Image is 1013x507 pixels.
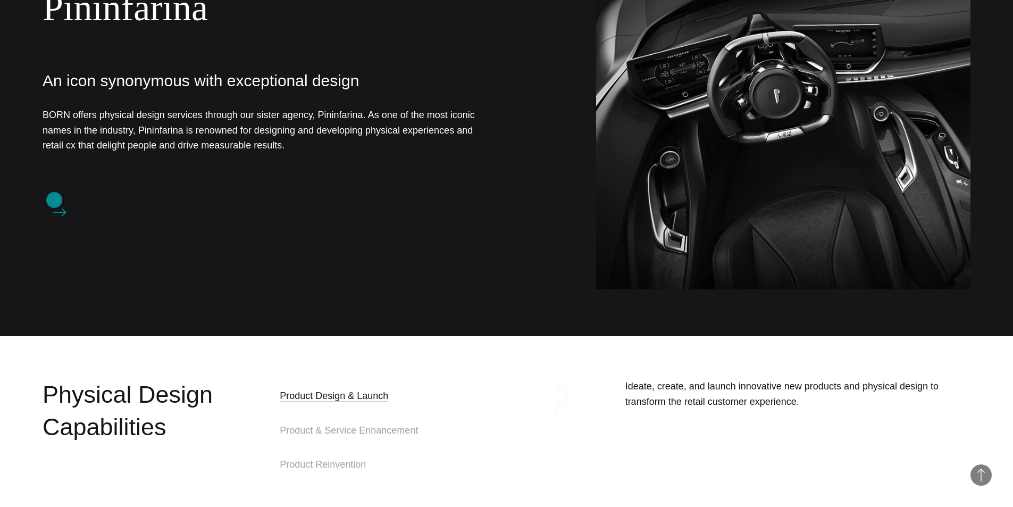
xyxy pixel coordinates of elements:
p: BORN offers physical design services through our sister agency, Pininfarina. As one of the most i... [43,107,496,153]
h2: Physical Design Capabilities [43,379,258,472]
p: An icon synonymous with exceptional design [43,72,496,90]
span: Product & Service Enhancement [280,425,418,436]
p: Ideate, create, and launch innovative new products and physical design to transform the retail cu... [625,379,970,409]
span: Product Reinvention [280,459,366,470]
button: Back to Top [970,464,992,486]
span: Product Design & Launch [280,389,388,402]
